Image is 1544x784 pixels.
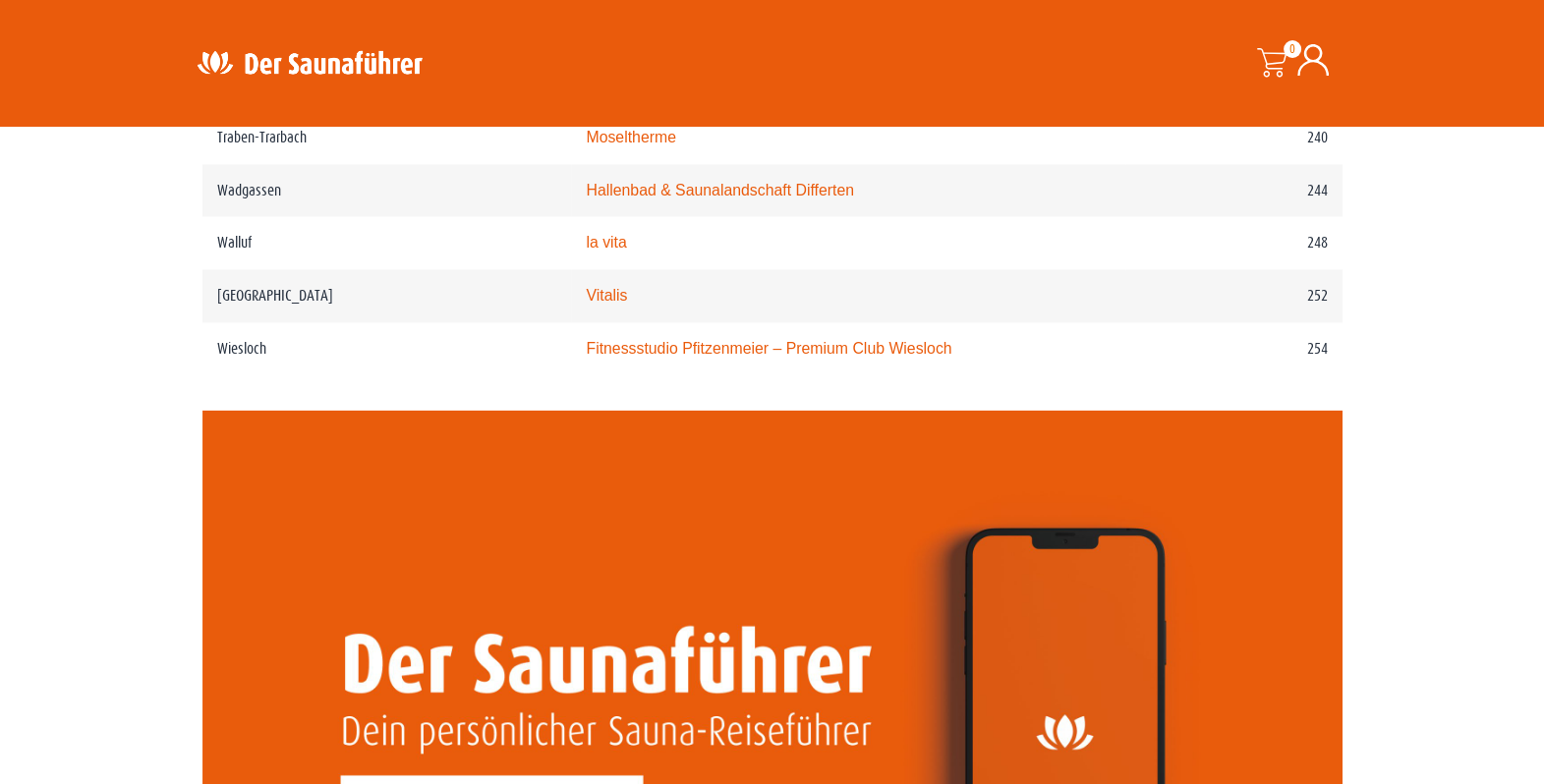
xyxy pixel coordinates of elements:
a: Hallenbad & Saunalandschaft Differten [586,182,854,198]
td: 254 [1125,322,1343,375]
td: 248 [1125,216,1343,269]
span: 0 [1284,40,1301,58]
td: 244 [1125,164,1343,217]
td: [GEOGRAPHIC_DATA] [202,269,572,322]
a: la vita [586,234,626,251]
td: Walluf [202,216,572,269]
a: Fitnessstudio Pfitzenmeier – Premium Club Wiesloch [586,340,951,357]
td: Wadgassen [202,164,572,217]
td: 240 [1125,111,1343,164]
td: 252 [1125,269,1343,322]
a: Moseltherme [586,129,675,145]
td: Traben-Trarbach [202,111,572,164]
a: Vitalis [586,287,627,304]
td: Wiesloch [202,322,572,375]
